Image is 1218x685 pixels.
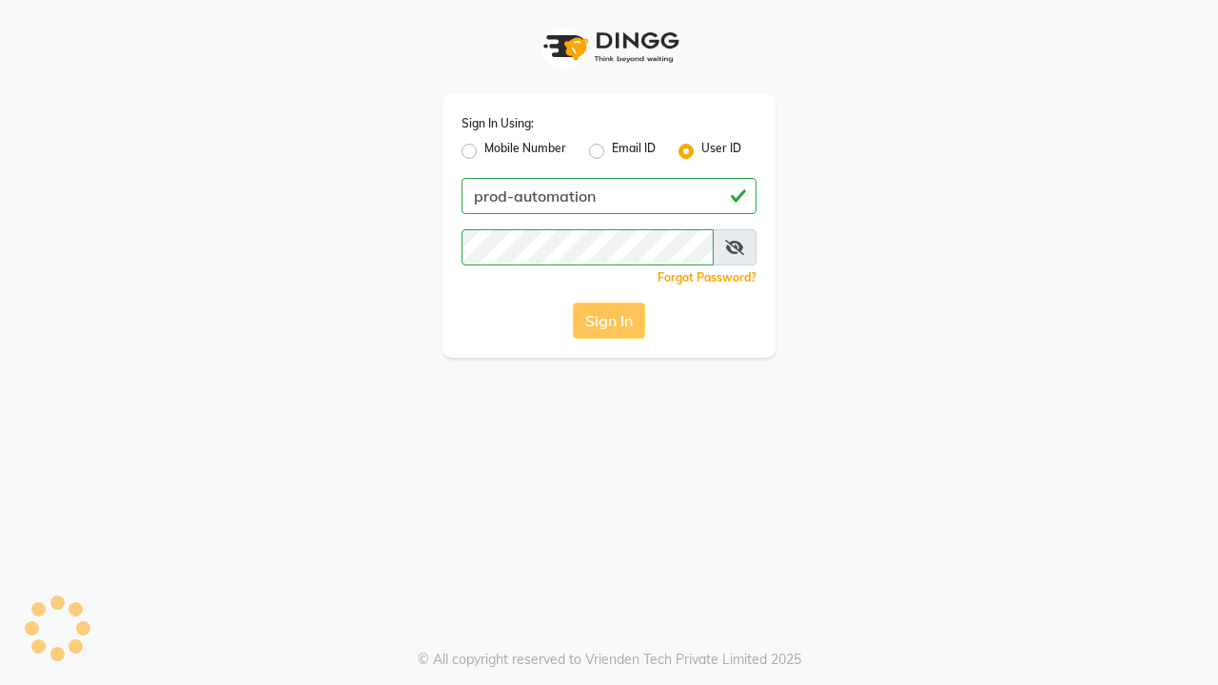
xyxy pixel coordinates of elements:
[701,140,741,163] label: User ID
[462,115,534,132] label: Sign In Using:
[484,140,566,163] label: Mobile Number
[533,19,685,75] img: logo1.svg
[612,140,656,163] label: Email ID
[658,270,756,284] a: Forgot Password?
[462,178,756,214] input: Username
[462,229,714,265] input: Username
